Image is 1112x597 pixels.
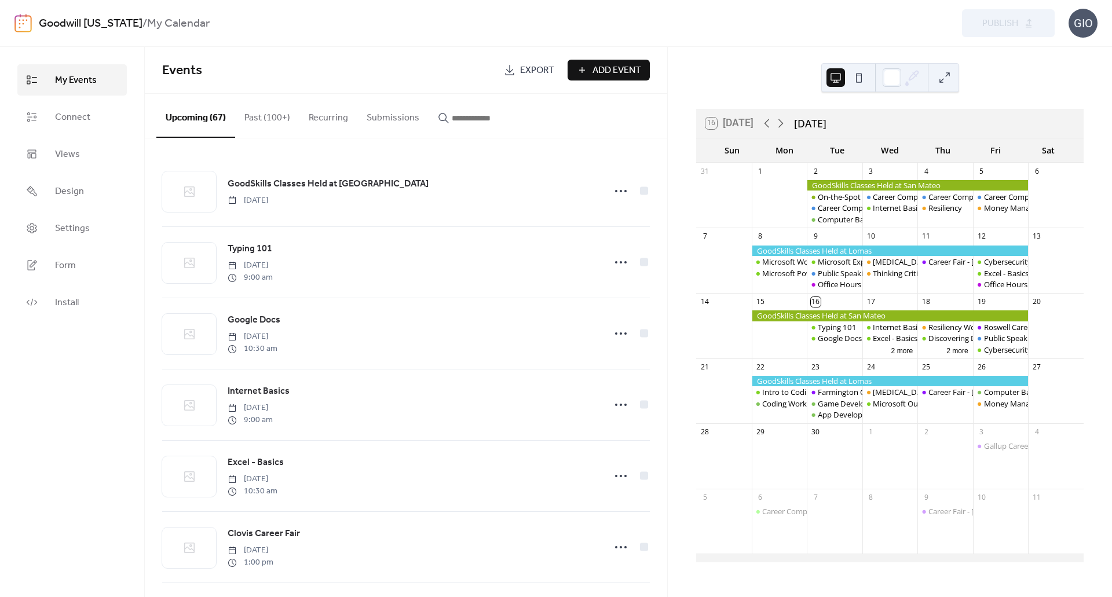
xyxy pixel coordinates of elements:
a: Views [17,138,127,170]
span: Clovis Career Fair [228,527,300,541]
span: Internet Basics [228,384,290,398]
div: 5 [700,492,710,502]
div: 6 [755,492,765,502]
div: 7 [700,232,710,241]
div: 4 [1032,427,1042,437]
div: Computer Basics [818,214,876,225]
span: Export [520,64,554,78]
div: 20 [1032,297,1042,307]
div: 16 [811,297,821,307]
a: Design [17,175,127,207]
div: 7 [811,492,821,502]
div: GoodSkills Classes Held at San Mateo [807,180,1028,191]
a: Add Event [568,60,650,80]
div: Google Docs [818,333,862,343]
div: Cybersecurity [984,345,1031,355]
div: Roswell Career Fair [984,322,1049,332]
div: GoodSkills Classes Held at Lomas [752,376,1029,386]
span: Install [55,296,79,310]
div: Career Compass South: Interviewing [928,192,1054,202]
a: Internet Basics [228,384,290,399]
span: [DATE] [228,259,273,272]
span: [DATE] [228,402,273,414]
div: 15 [755,297,765,307]
div: Microsoft Word [762,257,816,267]
div: 8 [755,232,765,241]
div: 30 [811,427,821,437]
div: Farmington Career Fair [807,387,862,397]
div: On-the-Spot Hiring Fair [807,192,862,202]
button: Recurring [299,94,357,137]
a: Install [17,287,127,318]
div: Resiliency [917,203,973,213]
div: Stress Management Workshop [862,387,918,397]
div: Cybersecurity [973,257,1029,267]
div: Internet Basics [873,322,924,332]
a: Excel - Basics [228,455,284,470]
div: Fri [969,138,1022,162]
div: Mon [758,138,811,162]
button: 2 more [887,345,918,356]
div: Career Fair - Albuquerque [917,387,973,397]
span: [DATE] [228,195,268,207]
div: Wed [864,138,916,162]
div: 8 [866,492,876,502]
div: Internet Basics [862,203,918,213]
span: Views [55,148,80,162]
button: Upcoming (67) [156,94,235,138]
div: Resiliency [928,203,962,213]
div: 12 [976,232,986,241]
img: logo [14,14,32,32]
button: Past (100+) [235,94,299,137]
a: Settings [17,213,127,244]
div: Intro to Coding [752,387,807,397]
div: Career Fair - Albuquerque [917,257,973,267]
div: Office Hours [984,279,1027,290]
div: Coding Workshop [762,398,824,409]
div: Tue [811,138,864,162]
span: 10:30 am [228,485,277,497]
div: Typing 101 [807,322,862,332]
div: Thu [916,138,969,162]
div: Resiliency Workshop [928,322,1000,332]
div: Game Development [807,398,862,409]
div: Office Hours [973,279,1029,290]
span: [DATE] [228,544,273,556]
div: 2 [811,166,821,176]
a: Clovis Career Fair [228,526,300,541]
div: Public Speaking Intro [807,268,862,279]
span: Design [55,185,84,199]
div: Typing 101 [818,322,857,332]
a: Goodwill [US_STATE] [39,13,142,35]
div: Cybersecurity [973,345,1029,355]
div: 27 [1032,362,1042,372]
span: Typing 101 [228,242,272,256]
div: Microsoft Explorer [807,257,862,267]
div: Excel - Basics [984,268,1029,279]
div: Microsoft PowerPoint [762,268,837,279]
div: 9 [811,232,821,241]
div: Excel - Basics [862,333,918,343]
div: Money Management [973,398,1029,409]
a: Typing 101 [228,241,272,257]
div: Office Hours [818,279,861,290]
div: 4 [921,166,931,176]
div: Public Speaking Intro [984,333,1057,343]
div: Internet Basics [873,203,924,213]
div: On-the-Spot Hiring Fair [818,192,898,202]
div: Excel - Basics [973,268,1029,279]
span: 10:30 am [228,343,277,355]
div: Career Compass North: Career Exploration [752,506,807,517]
div: 2 [921,427,931,437]
div: 3 [976,427,986,437]
div: Roswell Career Fair [973,322,1029,332]
div: 11 [921,232,931,241]
div: 31 [700,166,710,176]
div: [MEDICAL_DATA] [873,257,932,267]
div: Public Speaking Intro [818,268,891,279]
div: [MEDICAL_DATA] Workshop [873,387,970,397]
div: 13 [1032,232,1042,241]
div: Career Compass West: Your New Job [973,192,1029,202]
button: Submissions [357,94,429,137]
span: Excel - Basics [228,456,284,470]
